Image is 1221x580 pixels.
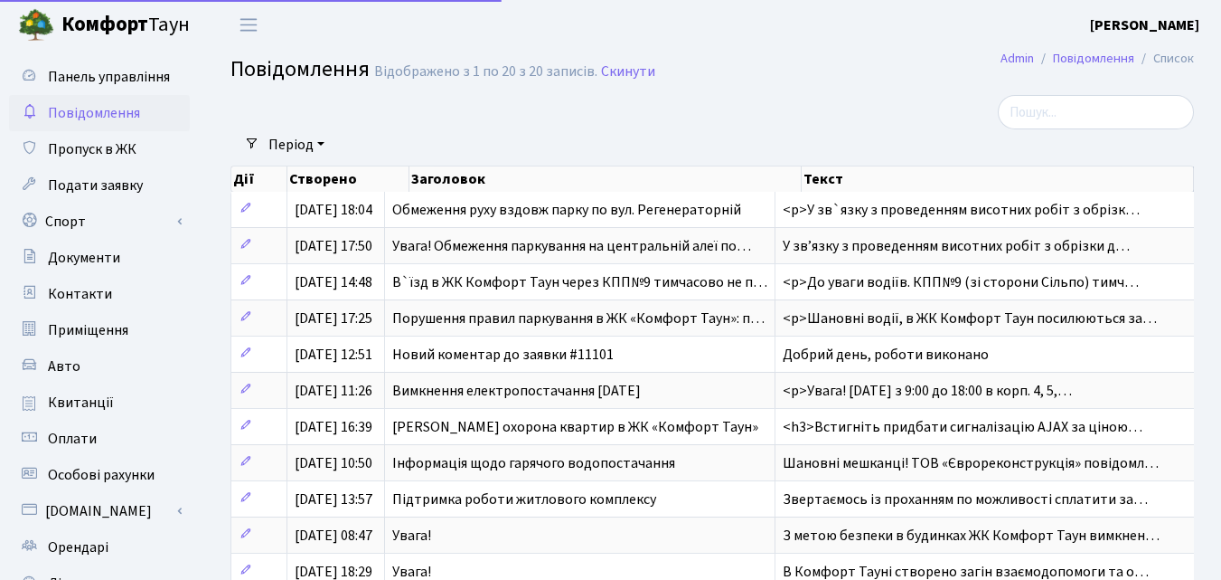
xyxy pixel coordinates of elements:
[48,537,108,557] span: Орендарі
[48,139,136,159] span: Пропуск в ЖК
[61,10,190,41] span: Таун
[9,457,190,493] a: Особові рахунки
[48,284,112,304] span: Контакти
[48,103,140,123] span: Повідомлення
[48,320,128,340] span: Приміщення
[48,465,155,485] span: Особові рахунки
[48,393,114,413] span: Квитанції
[392,453,675,473] span: Інформація щодо гарячого водопостачання
[1053,49,1134,68] a: Повідомлення
[295,417,372,437] span: [DATE] 16:39
[783,272,1139,292] span: <p>До уваги водіїв. КПП№9 (зі сторони Сільпо) тимч…
[295,381,372,401] span: [DATE] 11:26
[783,345,989,365] span: Добрий день, роботи виконано
[295,309,372,328] span: [DATE] 17:25
[783,453,1159,473] span: Шановні мешканці! ТОВ «Єврореконструкція» повідомл…
[392,526,431,546] span: Увага!
[9,59,190,95] a: Панель управління
[9,131,190,167] a: Пропуск в ЖК
[802,166,1194,192] th: Текст
[392,200,741,220] span: Обмеження руху вздовж парку по вул. Регенераторній
[295,345,372,365] span: [DATE] 12:51
[783,417,1142,437] span: <h3>Встигніть придбати сигналізацію AJAX за ціною…
[783,490,1148,509] span: Звертаємось із проханням по можливості сплатити за…
[374,63,597,81] div: Відображено з 1 по 20 з 20 записів.
[230,53,370,85] span: Повідомлення
[295,453,372,473] span: [DATE] 10:50
[9,276,190,312] a: Контакти
[392,272,767,292] span: В`їзд в ЖК Комфорт Таун через КПП№9 тимчасово не п…
[409,166,802,192] th: Заголовок
[9,240,190,276] a: Документи
[9,421,190,457] a: Оплати
[601,63,655,81] a: Скинути
[295,526,372,546] span: [DATE] 08:47
[392,417,758,437] span: [PERSON_NAME] охорона квартир в ЖК «Комфорт Таун»
[9,529,190,566] a: Орендарі
[48,429,97,449] span: Оплати
[18,7,54,43] img: logo.png
[392,345,614,365] span: Новий коментар до заявки #11101
[261,129,332,160] a: Період
[392,490,656,509] span: Підтримка роботи житлового комплексу
[783,381,1072,401] span: <p>Увага! [DATE] з 9:00 до 18:00 в корп. 4, 5,…
[295,272,372,292] span: [DATE] 14:48
[226,10,271,40] button: Переключити навігацію
[783,236,1130,256] span: У звʼязку з проведенням висотних робіт з обрізки д…
[1090,15,1199,35] b: [PERSON_NAME]
[1134,49,1194,69] li: Список
[48,357,80,376] span: Авто
[287,166,409,192] th: Створено
[783,309,1157,328] span: <p>Шановні водії, в ЖК Комфорт Таун посилюються за…
[48,248,120,268] span: Документи
[783,526,1160,546] span: З метою безпеки в будинках ЖК Комфорт Таун вимкнен…
[392,381,641,401] span: Вимкнення електропостачання [DATE]
[1090,14,1199,36] a: [PERSON_NAME]
[9,167,190,204] a: Подати заявку
[295,200,372,220] span: [DATE] 18:04
[48,176,143,195] span: Подати заявку
[9,493,190,529] a: [DOMAIN_NAME]
[998,95,1194,129] input: Пошук...
[9,204,190,240] a: Спорт
[231,166,287,192] th: Дії
[9,348,190,385] a: Авто
[295,490,372,509] span: [DATE] 13:57
[783,200,1140,220] span: <p>У зв`язку з проведенням висотних робіт з обрізк…
[973,40,1221,78] nav: breadcrumb
[9,385,190,421] a: Квитанції
[48,67,170,87] span: Панель управління
[61,10,148,39] b: Комфорт
[392,236,751,256] span: Увага! Обмеження паркування на центральній алеї по…
[392,309,765,328] span: Порушення правил паркування в ЖК «Комфорт Таун»: п…
[295,236,372,256] span: [DATE] 17:50
[1000,49,1034,68] a: Admin
[9,95,190,131] a: Повідомлення
[9,312,190,348] a: Приміщення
